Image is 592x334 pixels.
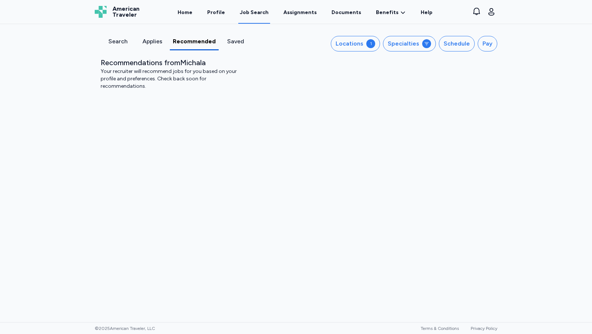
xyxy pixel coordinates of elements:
[101,57,247,68] div: Recommendations from Michala
[388,39,419,48] div: Specialties
[101,68,247,90] div: Your recruiter will recommend jobs for you based on your profile and preferences. Check back soon...
[240,9,269,16] div: Job Search
[421,326,459,331] a: Terms & Conditions
[439,36,475,51] button: Schedule
[471,326,497,331] a: Privacy Policy
[336,39,363,48] div: Locations
[238,1,270,24] a: Job Search
[383,36,436,51] button: Specialties
[138,37,166,46] div: Applies
[376,9,406,16] a: Benefits
[95,325,155,331] span: © 2025 American Traveler, LLC
[482,39,492,48] div: Pay
[376,9,398,16] span: Benefits
[95,6,107,18] img: Logo
[444,39,470,48] div: Schedule
[104,37,132,46] div: Search
[331,36,380,51] button: Locations1
[222,37,250,46] div: Saved
[366,39,375,48] div: 1
[173,37,216,46] div: Recommended
[478,36,497,51] button: Pay
[112,6,139,18] span: American Traveler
